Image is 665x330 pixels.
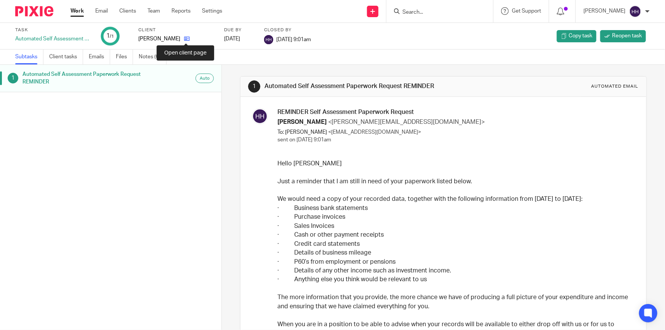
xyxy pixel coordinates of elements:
[583,7,625,15] p: [PERSON_NAME]
[328,119,485,125] span: <[PERSON_NAME][EMAIL_ADDRESS][DOMAIN_NAME]>
[147,7,160,15] a: Team
[557,30,596,42] a: Copy task
[252,108,268,124] img: svg%3E
[106,32,114,40] div: 1
[15,35,91,43] div: Automated Self Assessment Paperwork Request REMINDER
[276,37,311,42] span: [DATE] 9:01am
[277,108,633,116] h3: REMINDER Self Assessment Paperwork Request
[277,137,331,143] span: sent on [DATE] 9:01am
[202,7,222,15] a: Settings
[224,35,255,43] div: [DATE]
[264,27,311,33] label: Closed by
[277,195,633,203] p: We would need a copy of your recorded data, together with the following information from [DATE] t...
[277,177,633,186] p: Just a reminder that I am still in need of your paperwork listed below.
[402,9,470,16] input: Search
[110,34,114,38] small: /1
[15,50,43,64] a: Subtasks
[195,74,214,83] div: Auto
[591,83,639,90] div: Automated email
[224,27,255,33] label: Due by
[277,213,633,221] p: · Purchase invoices
[277,130,327,135] span: To: [PERSON_NAME]
[116,50,133,64] a: Files
[277,266,633,275] p: · Details of any other income such as investment income.
[277,119,327,125] span: [PERSON_NAME]
[264,82,460,90] h1: Automated Self Assessment Paperwork Request REMINDER
[172,50,202,64] a: Audit logs
[95,7,108,15] a: Email
[248,80,260,93] div: 1
[277,222,633,231] p: · Sales Invoices
[512,8,541,14] span: Get Support
[277,240,633,248] p: · Credit card statements
[71,7,84,15] a: Work
[277,293,633,311] p: The more information that you provide, the more chance we have of producing a full picture of you...
[277,204,633,213] p: · Business bank statements
[138,27,215,33] label: Client
[15,27,91,33] label: Task
[22,69,150,88] h1: Automated Self Assessment Paperwork Request REMINDER
[277,248,633,257] p: · Details of business mileage
[277,258,633,266] p: · P60’s from employment or pensions
[277,275,633,284] p: · Anything else you think would be relevant to us
[49,50,83,64] a: Client tasks
[89,50,110,64] a: Emails
[139,50,167,64] a: Notes (0)
[171,7,191,15] a: Reports
[15,6,53,16] img: Pixie
[138,35,180,43] p: [PERSON_NAME]
[328,130,421,135] span: <[EMAIL_ADDRESS][DOMAIN_NAME]>
[277,159,633,168] p: Hello [PERSON_NAME]
[612,32,642,40] span: Reopen task
[600,30,646,42] a: Reopen task
[8,73,18,83] div: 1
[119,7,136,15] a: Clients
[629,5,641,18] img: svg%3E
[264,35,273,44] img: svg%3E
[277,231,633,239] p: · Cash or other payment receipts
[569,32,592,40] span: Copy task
